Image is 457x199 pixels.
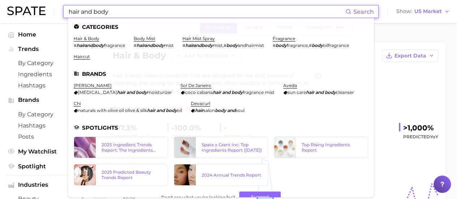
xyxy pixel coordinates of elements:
span: Trends [18,46,76,52]
a: by Category [6,57,88,69]
span: cleanser [336,90,354,95]
em: body [325,90,336,95]
span: Search [353,8,374,15]
img: SPATE [7,7,46,15]
span: # [182,43,185,48]
a: Home [6,29,88,40]
span: Posts [18,133,76,140]
span: Industries [18,182,76,188]
em: hairandbody [77,43,104,48]
a: 2024 Annual Trends Report [174,164,268,186]
a: Spate x Grant Inc: Top Ingredients Report ([DATE]) [174,137,268,158]
a: [PERSON_NAME] [74,83,112,88]
em: hair [213,90,221,95]
span: Predicted [403,133,438,141]
em: body [312,43,323,48]
em: body [215,108,226,113]
a: fragrance [273,36,295,41]
button: Export Data [382,49,438,62]
em: and [315,90,324,95]
a: Hashtags [6,120,88,131]
span: andhairmist [238,43,264,48]
input: Search here for a brand, industry, or ingredient [68,5,345,18]
span: mist [213,43,223,48]
span: Brands [18,97,76,103]
span: mist [164,43,174,48]
button: Trends [6,44,88,55]
a: Top Rising Ingredients Report [274,137,368,158]
span: coco cabana [185,90,213,95]
button: ShowUS Market [395,7,452,16]
em: and [156,108,165,113]
a: hair mist spray [182,36,215,41]
a: sol de janeiro [181,83,211,88]
a: 2025 Ingredient Trends Report: The Ingredients Defining Beauty in [DATE] [74,137,168,158]
li: Categories [74,24,368,30]
button: Brands [6,95,88,105]
span: fragrance [287,43,308,48]
a: chi [74,101,81,106]
button: Industries [6,179,88,190]
em: body [136,90,147,95]
em: body [227,43,238,48]
em: hairandbody [185,43,213,48]
span: # [134,43,137,48]
a: Posts [6,131,88,142]
a: aveda [283,83,297,88]
em: hair [195,108,203,113]
span: Show [396,9,412,13]
a: Hashtags [6,80,88,91]
span: >1,000% [403,124,434,132]
span: # [224,43,227,48]
div: 2024 Annual Trends Report [202,172,262,178]
span: # [74,43,77,48]
div: Top Rising Ingredients Report [302,142,362,153]
a: hair & body [74,36,99,41]
div: 2025 Predicted Beauty Trends Report [102,169,162,180]
span: [MEDICAL_DATA] [78,90,117,95]
em: body [276,43,287,48]
em: hair [117,90,125,95]
div: 2025 Ingredient Trends Report: The Ingredients Defining Beauty in [DATE] [102,142,162,153]
span: by Category [18,111,76,118]
em: and [222,90,230,95]
em: and [227,108,236,113]
span: soul [236,108,245,113]
span: fragrance [104,43,125,48]
em: body [232,90,243,95]
div: , [182,43,264,48]
em: hairandbody [137,43,164,48]
span: Hashtags [18,122,76,129]
span: naturals with olive oil olive & silk [78,108,147,113]
span: YoY [430,134,438,139]
a: by Category [6,109,88,120]
a: Ingredients [6,69,88,80]
a: Spotlight [6,161,88,172]
div: Spate x Grant Inc: Top Ingredients Report ([DATE]) [202,142,262,153]
span: sun care [288,90,306,95]
em: hair [306,90,314,95]
em: body [166,108,177,113]
span: oil [177,108,182,113]
a: devacurl [191,101,210,106]
a: haircut [74,54,90,59]
span: # [273,43,276,48]
span: Hashtags [18,82,76,89]
span: moisturizer [147,90,172,95]
span: US Market [414,9,442,13]
div: , [273,43,349,48]
span: My Watchlist [18,148,76,155]
li: Brands [74,71,368,77]
span: Export Data [395,53,426,59]
span: Spotlight [18,163,76,170]
a: My Watchlist [6,146,88,157]
span: fragrance mist [243,90,275,95]
span: Home [18,31,76,38]
span: # [309,43,312,48]
a: body mist [134,36,155,41]
em: hair [147,108,155,113]
em: and [126,90,135,95]
span: by Category [18,60,76,66]
span: salon [203,108,215,113]
span: oilfragrance [323,43,349,48]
